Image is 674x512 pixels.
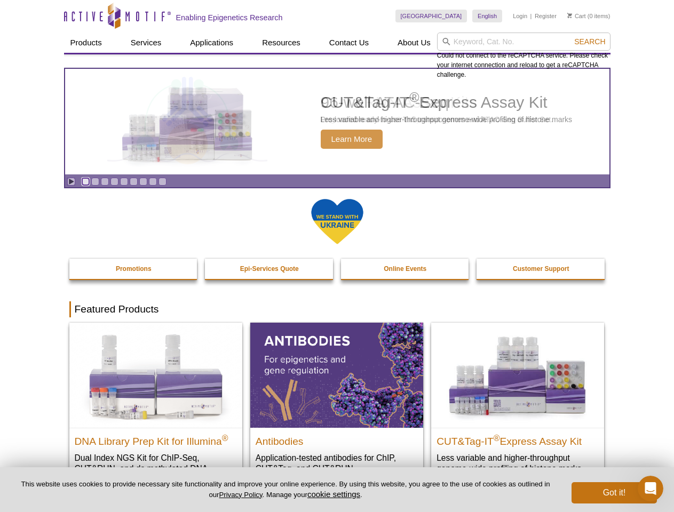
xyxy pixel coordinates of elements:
[69,323,242,495] a: DNA Library Prep Kit for Illumina DNA Library Prep Kit for Illumina® Dual Index NGS Kit for ChIP-...
[307,490,360,499] button: cookie settings
[82,178,90,186] a: Go to slide 1
[256,452,418,474] p: Application-tested antibodies for ChIP, CUT&Tag, and CUT&RUN.
[65,69,609,174] article: CUT&Tag-IT Express Assay Kit
[149,178,157,186] a: Go to slide 8
[321,130,383,149] span: Learn More
[321,94,573,110] h2: CUT&Tag-IT Express Assay Kit
[391,33,437,53] a: About Us
[222,433,228,442] sup: ®
[571,37,608,46] button: Search
[572,482,657,503] button: Got it!
[124,33,168,53] a: Services
[65,69,609,174] a: CUT&Tag-IT Express Assay Kit CUT&Tag-IT®Express Assay Kit Less variable and higher-throughput gen...
[176,13,283,22] h2: Enabling Epigenetics Research
[437,431,599,447] h2: CUT&Tag-IT Express Assay Kit
[530,10,532,22] li: |
[69,301,605,317] h2: Featured Products
[256,33,307,53] a: Resources
[384,265,426,273] strong: Online Events
[477,259,606,279] a: Customer Support
[250,323,423,427] img: All Antibodies
[139,178,147,186] a: Go to slide 7
[494,433,500,442] sup: ®
[321,115,573,124] p: Less variable and higher-throughput genome-wide profiling of histone marks
[205,259,334,279] a: Epi-Services Quote
[219,491,262,499] a: Privacy Policy
[513,265,569,273] strong: Customer Support
[69,259,199,279] a: Promotions
[75,431,237,447] h2: DNA Library Prep Kit for Illumina
[120,178,128,186] a: Go to slide 5
[431,323,604,484] a: CUT&Tag-IT® Express Assay Kit CUT&Tag-IT®Express Assay Kit Less variable and higher-throughput ge...
[101,178,109,186] a: Go to slide 3
[240,265,299,273] strong: Epi-Services Quote
[311,198,364,245] img: We Stand With Ukraine
[437,33,610,51] input: Keyword, Cat. No.
[250,323,423,484] a: All Antibodies Antibodies Application-tested antibodies for ChIP, CUT&Tag, and CUT&RUN.
[513,12,527,20] a: Login
[110,178,118,186] a: Go to slide 4
[64,33,108,53] a: Products
[437,33,610,79] div: Could not connect to the reCAPTCHA service. Please check your internet connection and reload to g...
[567,13,572,18] img: Your Cart
[535,12,557,20] a: Register
[158,178,166,186] a: Go to slide 9
[638,476,663,501] iframe: Intercom live chat
[567,10,610,22] li: (0 items)
[431,323,604,427] img: CUT&Tag-IT® Express Assay Kit
[437,452,599,474] p: Less variable and higher-throughput genome-wide profiling of histone marks​.
[91,178,99,186] a: Go to slide 2
[341,259,470,279] a: Online Events
[99,63,275,180] img: CUT&Tag-IT Express Assay Kit
[256,431,418,447] h2: Antibodies
[323,33,375,53] a: Contact Us
[472,10,502,22] a: English
[116,265,152,273] strong: Promotions
[567,12,586,20] a: Cart
[75,452,237,485] p: Dual Index NGS Kit for ChIP-Seq, CUT&RUN, and ds methylated DNA assays.
[184,33,240,53] a: Applications
[130,178,138,186] a: Go to slide 6
[574,37,605,46] span: Search
[17,479,554,500] p: This website uses cookies to provide necessary site functionality and improve your online experie...
[395,10,467,22] a: [GEOGRAPHIC_DATA]
[409,90,419,105] sup: ®
[69,323,242,427] img: DNA Library Prep Kit for Illumina
[67,178,75,186] a: Toggle autoplay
